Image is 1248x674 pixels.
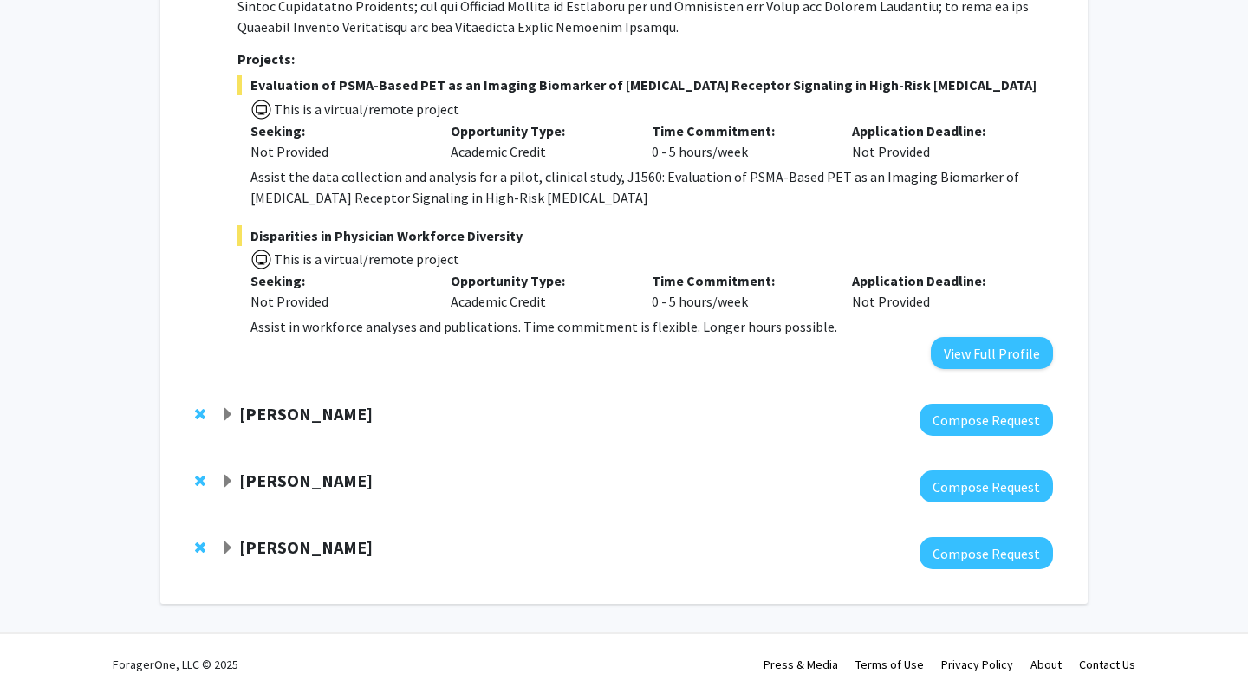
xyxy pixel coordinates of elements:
[195,407,205,421] span: Remove John Edison from bookmarks
[272,250,459,268] span: This is a virtual/remote project
[250,291,426,312] div: Not Provided
[239,470,373,491] strong: [PERSON_NAME]
[195,541,205,554] span: Remove Fenan Rassu from bookmarks
[250,120,426,141] p: Seeking:
[195,474,205,488] span: Remove Raj Mukherjee from bookmarks
[451,120,626,141] p: Opportunity Type:
[764,657,838,672] a: Press & Media
[250,141,426,162] div: Not Provided
[852,270,1027,291] p: Application Deadline:
[237,225,1053,246] span: Disparities in Physician Workforce Diversity
[941,657,1013,672] a: Privacy Policy
[451,270,626,291] p: Opportunity Type:
[221,408,235,422] span: Expand John Edison Bookmark
[639,270,840,312] div: 0 - 5 hours/week
[221,475,235,489] span: Expand Raj Mukherjee Bookmark
[272,100,459,118] span: This is a virtual/remote project
[839,270,1040,312] div: Not Provided
[250,270,426,291] p: Seeking:
[250,316,1053,337] div: Assist in workforce analyses and publications. Time commitment is flexible. Longer hours possible.
[652,120,827,141] p: Time Commitment:
[239,536,373,558] strong: [PERSON_NAME]
[652,270,827,291] p: Time Commitment:
[920,470,1053,502] button: Compose Request to Raj Mukherjee
[852,120,1027,141] p: Application Deadline:
[931,337,1053,369] button: View Full Profile
[920,537,1053,569] button: Compose Request to Fenan Rassu
[639,120,840,162] div: 0 - 5 hours/week
[438,120,639,162] div: Academic Credit
[920,404,1053,436] button: Compose Request to John Edison
[221,541,235,555] span: Expand Fenan Rassu Bookmark
[237,50,295,68] strong: Projects:
[438,270,639,312] div: Academic Credit
[239,403,373,424] strong: [PERSON_NAME]
[839,120,1040,162] div: Not Provided
[1030,657,1062,672] a: About
[237,75,1053,95] span: Evaluation of PSMA-Based PET as an Imaging Biomarker of [MEDICAL_DATA] Receptor Signaling in High...
[1079,657,1135,672] a: Contact Us
[855,657,924,672] a: Terms of Use
[250,166,1053,208] div: Assist the data collection and analysis for a pilot, clinical study, J1560: Evaluation of PSMA-Ba...
[13,596,74,661] iframe: Chat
